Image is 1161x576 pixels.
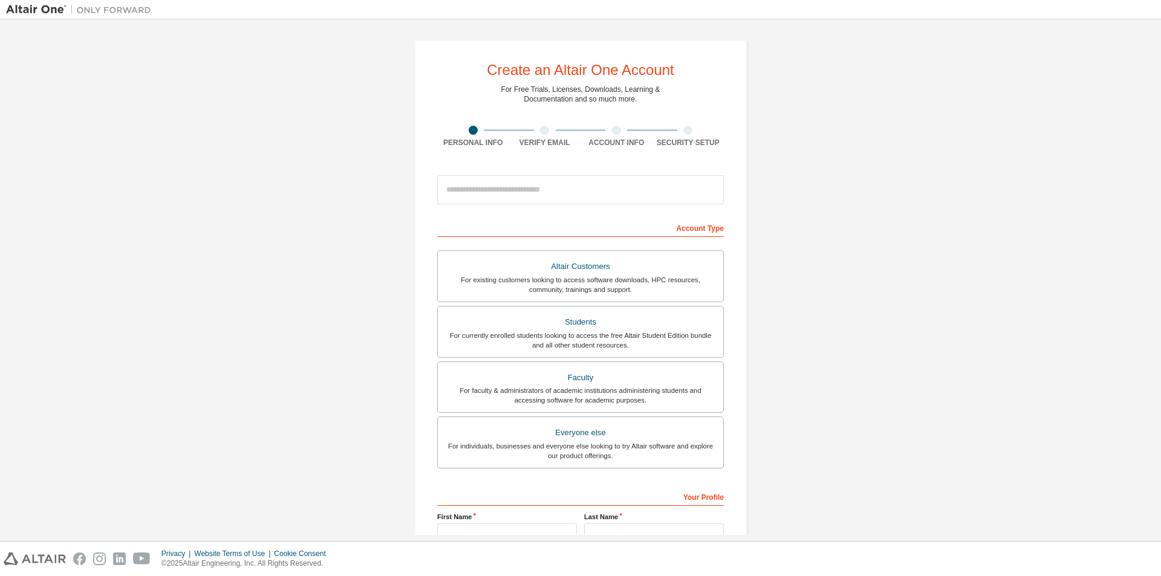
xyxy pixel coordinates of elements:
img: linkedin.svg [113,552,126,565]
div: Faculty [445,369,716,386]
div: For faculty & administrators of academic institutions administering students and accessing softwa... [445,386,716,405]
div: Privacy [161,549,194,558]
div: Create an Altair One Account [487,63,674,77]
div: Account Info [580,138,652,147]
div: Your Profile [437,487,724,506]
div: Students [445,314,716,331]
div: Security Setup [652,138,724,147]
div: Altair Customers [445,258,716,275]
img: youtube.svg [133,552,151,565]
div: Account Type [437,218,724,237]
div: For existing customers looking to access software downloads, HPC resources, community, trainings ... [445,275,716,294]
img: facebook.svg [73,552,86,565]
div: For Free Trials, Licenses, Downloads, Learning & Documentation and so much more. [501,85,660,104]
div: Everyone else [445,424,716,441]
div: Cookie Consent [274,549,333,558]
div: Verify Email [509,138,581,147]
div: For currently enrolled students looking to access the free Altair Student Edition bundle and all ... [445,331,716,350]
div: Personal Info [437,138,509,147]
label: First Name [437,512,577,522]
label: Last Name [584,512,724,522]
div: Website Terms of Use [194,549,274,558]
p: © 2025 Altair Engineering, Inc. All Rights Reserved. [161,558,333,569]
div: For individuals, businesses and everyone else looking to try Altair software and explore our prod... [445,441,716,461]
img: instagram.svg [93,552,106,565]
img: altair_logo.svg [4,552,66,565]
img: Altair One [6,4,157,16]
